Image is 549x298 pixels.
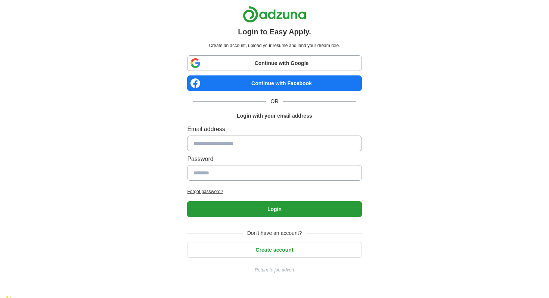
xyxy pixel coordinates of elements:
[187,55,362,71] a: Continue with Google
[243,6,306,23] img: Adzuna logo
[237,112,312,120] h1: Login with your email address
[187,75,362,91] a: Continue with Facebook
[187,124,362,134] label: Email address
[243,229,307,237] span: Don't have an account?
[238,26,311,38] h1: Login to Easy Apply.
[187,188,362,195] a: Forgot password?
[187,242,362,258] button: Create account
[266,97,283,105] span: OR
[187,267,362,274] a: Return to job advert
[187,154,362,164] label: Password
[189,42,360,49] p: Create an account, upload your resume and land your dream role.
[187,201,362,217] button: Login
[187,247,362,253] a: Create account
